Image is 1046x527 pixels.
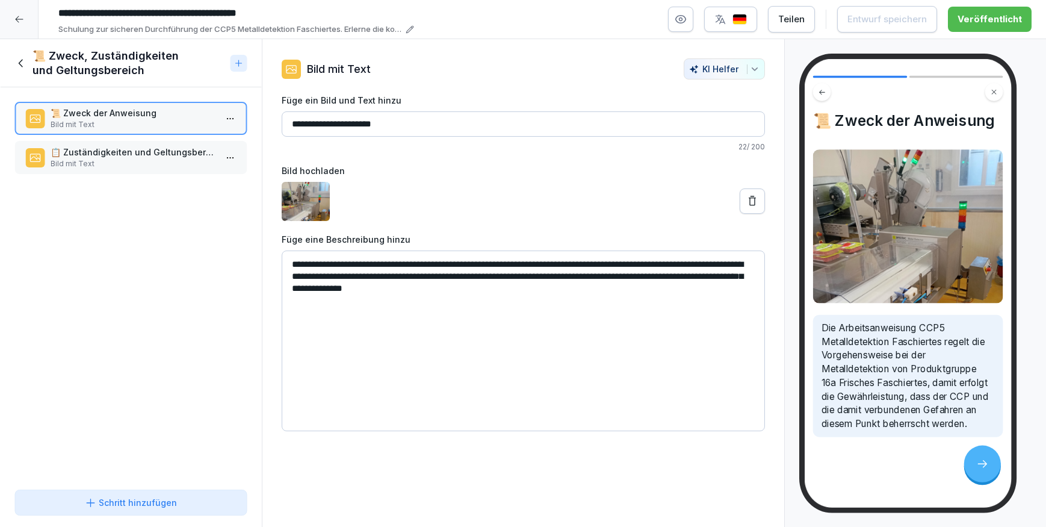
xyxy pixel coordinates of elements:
[51,107,216,119] p: 📜 Zweck der Anweisung
[958,13,1022,26] div: Veröffentlicht
[14,102,247,135] div: 📜 Zweck der AnweisungBild mit Text
[689,64,760,74] div: KI Helfer
[812,149,1003,303] img: Bild und Text Vorschau
[51,146,216,158] p: 📋 Zuständigkeiten und Geltungsbereich
[768,6,815,33] button: Teilen
[282,94,765,107] label: Füge ein Bild und Text hinzu
[51,119,216,130] p: Bild mit Text
[847,13,927,26] div: Entwurf speichern
[282,142,765,152] p: 22 / 200
[32,49,226,78] h1: 📜 Zweck, Zuständigkeiten und Geltungsbereich
[84,496,177,509] div: Schritt hinzufügen
[837,6,937,33] button: Entwurf speichern
[307,61,371,77] p: Bild mit Text
[58,23,402,36] p: Schulung zur sicheren Durchführung der CCP5 Metalldetektion Faschiertes. Erlerne die korrekten Ve...
[684,58,765,80] button: KI Helfer
[282,164,765,177] label: Bild hochladen
[282,233,765,246] label: Füge eine Beschreibung hinzu
[14,141,247,174] div: 📋 Zuständigkeiten und GeltungsbereichBild mit Text
[812,111,1003,129] h4: 📜 Zweck der Anweisung
[14,490,247,516] button: Schritt hinzufügen
[821,321,994,431] p: Die Arbeitsanweisung CCP5 Metalldetektion Faschiertes regelt die Vorgehensweise bei der Metalldet...
[51,158,216,169] p: Bild mit Text
[282,182,330,221] img: ffcb0rp7y9dogcrayupk42q9.png
[948,7,1032,32] button: Veröffentlicht
[732,14,747,25] img: de.svg
[778,13,805,26] div: Teilen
